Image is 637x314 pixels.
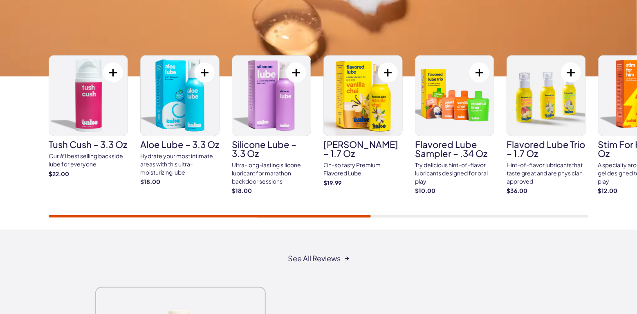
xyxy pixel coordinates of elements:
div: Oh-so tasty Premium Flavored Lube [323,161,403,177]
a: See All Reviews [288,254,349,262]
img: Flavored Lube Trio – 1.7 oz [507,56,585,136]
div: Our #1 best selling backside lube for everyone [49,152,128,168]
a: Vanilla Chai Lube – 1.7 oz [PERSON_NAME] – 1.7 oz Oh-so tasty Premium Flavored Lube $19.99 [323,55,403,187]
h3: Silicone Lube – 3.3 oz [232,140,311,158]
strong: $19.99 [323,179,403,187]
div: Try delicious hint-of-flavor lubricants designed for oral play [415,161,494,185]
div: Hint-of-flavor lubricants that taste great and are physician approved [507,161,586,185]
a: Aloe Lube – 3.3 oz Aloe Lube – 3.3 oz Hydrate your most intimate areas with this ultra-moisturizi... [140,55,220,186]
div: Ultra-long-lasting silicone lubricant for marathon backdoor sessions [232,161,311,185]
strong: $18.00 [232,187,311,195]
img: Tush Cush – 3.3 oz [49,56,128,136]
img: Silicone Lube – 3.3 oz [232,56,311,136]
h3: Flavored Lube Trio – 1.7 oz [507,140,586,158]
img: Aloe Lube – 3.3 oz [141,56,219,136]
div: Hydrate your most intimate areas with this ultra-moisturizing lube [140,152,220,176]
strong: $36.00 [507,187,586,195]
a: Flavored Lube Sampler – .34 oz Flavored Lube Sampler – .34 oz Try delicious hint-of-flavor lubric... [415,55,494,195]
h3: Tush Cush – 3.3 oz [49,140,128,149]
a: Flavored Lube Trio – 1.7 oz Flavored Lube Trio – 1.7 oz Hint-of-flavor lubricants that taste grea... [507,55,586,195]
h3: Aloe Lube – 3.3 oz [140,140,220,149]
img: Vanilla Chai Lube – 1.7 oz [324,56,402,136]
strong: $10.00 [415,187,494,195]
a: Tush Cush – 3.3 oz Tush Cush – 3.3 oz Our #1 best selling backside lube for everyone $22.00 [49,55,128,178]
h3: [PERSON_NAME] – 1.7 oz [323,140,403,158]
a: Silicone Lube – 3.3 oz Silicone Lube – 3.3 oz Ultra-long-lasting silicone lubricant for marathon ... [232,55,311,195]
img: Flavored Lube Sampler – .34 oz [415,56,494,136]
h3: Flavored Lube Sampler – .34 oz [415,140,494,158]
strong: $18.00 [140,178,220,186]
strong: $22.00 [49,170,128,178]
